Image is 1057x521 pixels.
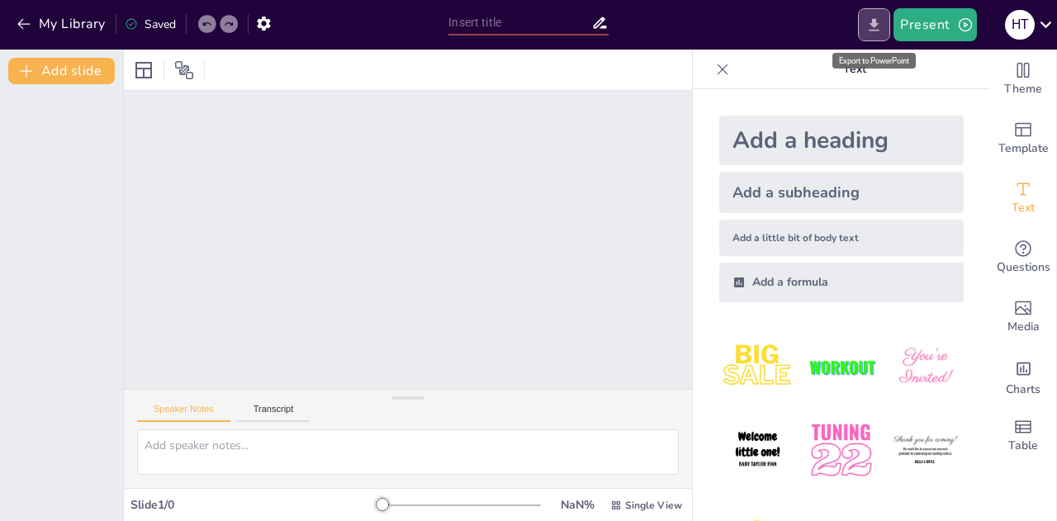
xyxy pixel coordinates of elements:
[803,329,879,405] img: 2.jpeg
[990,347,1056,406] div: Add charts and graphs
[1012,199,1035,217] span: Text
[448,11,590,35] input: Insert title
[832,53,916,69] div: Export to PowerPoint
[1004,80,1042,98] span: Theme
[719,263,964,302] div: Add a formula
[990,109,1056,168] div: Add ready made slides
[130,497,382,513] div: Slide 1 / 0
[990,287,1056,347] div: Add images, graphics, shapes or video
[719,172,964,213] div: Add a subheading
[1005,8,1035,41] button: H T
[137,404,230,422] button: Speaker Notes
[803,412,879,489] img: 5.jpeg
[719,329,796,405] img: 1.jpeg
[719,220,964,256] div: Add a little bit of body text
[893,8,976,41] button: Present
[174,60,194,80] span: Position
[130,57,157,83] div: Layout
[1006,381,1040,399] span: Charts
[887,329,964,405] img: 3.jpeg
[887,412,964,489] img: 6.jpeg
[997,258,1050,277] span: Questions
[990,168,1056,228] div: Add text boxes
[990,406,1056,466] div: Add a table
[858,8,890,41] button: Export to PowerPoint
[557,497,597,513] div: NaN %
[990,228,1056,287] div: Get real-time input from your audience
[998,140,1049,158] span: Template
[8,58,115,84] button: Add slide
[125,17,176,32] div: Saved
[1007,318,1040,336] span: Media
[719,412,796,489] img: 4.jpeg
[736,50,974,89] p: Text
[1005,10,1035,40] div: H T
[990,50,1056,109] div: Change the overall theme
[625,499,682,512] span: Single View
[719,116,964,165] div: Add a heading
[12,11,112,37] button: My Library
[1008,437,1038,455] span: Table
[237,404,310,422] button: Transcript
